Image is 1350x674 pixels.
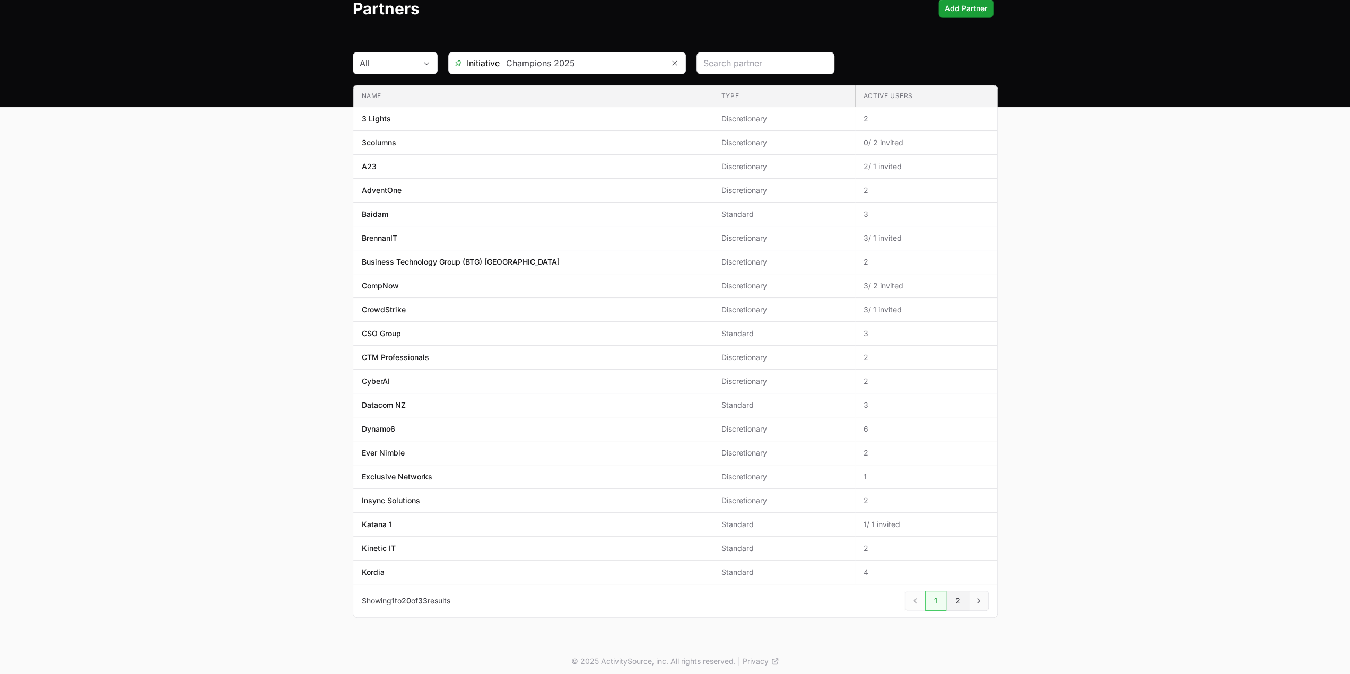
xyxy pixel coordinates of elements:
span: 0 / 2 invited [864,137,989,148]
p: AdventOne [362,185,402,196]
a: Privacy [743,656,779,667]
span: Discretionary [721,352,847,363]
th: Name [353,85,713,107]
p: Kinetic IT [362,543,396,554]
span: 1 / 1 invited [864,519,989,530]
span: Discretionary [721,424,847,434]
p: © 2025 ActivitySource, inc. All rights reserved. [571,656,736,667]
span: 3 [864,400,989,410]
span: Discretionary [721,113,847,124]
span: 33 [418,596,428,605]
span: 3 / 2 invited [864,281,989,291]
span: Discretionary [721,376,847,387]
p: A23 [362,161,377,172]
p: CTM Professionals [362,352,429,363]
div: All [360,57,416,69]
span: 3 / 1 invited [864,304,989,315]
th: Type [713,85,855,107]
th: Active Users [855,85,997,107]
span: Discretionary [721,495,847,506]
span: 3 [864,209,989,220]
span: Discretionary [721,233,847,243]
span: 20 [402,596,411,605]
span: 1 [391,596,395,605]
span: Standard [721,567,847,577]
p: Exclusive Networks [362,471,432,482]
span: Discretionary [721,137,847,148]
span: Add Partner [945,2,987,15]
p: Baidam [362,209,388,220]
span: 2 [864,495,989,506]
span: Standard [721,519,847,530]
p: Kordia [362,567,385,577]
span: 2 [864,185,989,196]
span: 4 [864,567,989,577]
span: 2 [864,352,989,363]
button: All [353,52,437,74]
p: CSO Group [362,328,401,339]
button: Remove [664,52,685,74]
span: 2 [864,257,989,267]
span: Discretionary [721,304,847,315]
p: Datacom NZ [362,400,406,410]
p: Ever Nimble [362,448,405,458]
span: Discretionary [721,257,847,267]
span: Standard [721,328,847,339]
span: Standard [721,209,847,220]
span: Discretionary [721,471,847,482]
p: 3columns [362,137,396,148]
p: Insync Solutions [362,495,420,506]
a: 1 [925,591,946,611]
span: 6 [864,424,989,434]
span: 3 [864,328,989,339]
span: Discretionary [721,161,847,172]
span: Initiative [449,57,500,69]
p: Katana 1 [362,519,392,530]
span: Standard [721,543,847,554]
p: CompNow [362,281,399,291]
span: Discretionary [721,185,847,196]
span: Standard [721,400,847,410]
p: 3 Lights [362,113,391,124]
span: 3 / 1 invited [864,233,989,243]
p: CyberAI [362,376,390,387]
p: CrowdStrike [362,304,406,315]
a: Next [969,591,989,611]
span: 1 [864,471,989,482]
a: 2 [946,591,969,611]
span: 2 [864,543,989,554]
p: BrennanIT [362,233,397,243]
input: Search initiatives [500,52,664,74]
span: Discretionary [721,281,847,291]
span: Discretionary [721,448,847,458]
p: Showing to of results [362,596,450,606]
p: Dynamo6 [362,424,395,434]
span: 2 [864,376,989,387]
p: Business Technology Group (BTG) [GEOGRAPHIC_DATA] [362,257,560,267]
span: 2 [864,113,989,124]
input: Search partner [703,57,828,69]
span: | [738,656,741,667]
span: 2 [864,448,989,458]
span: 2 / 1 invited [864,161,989,172]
